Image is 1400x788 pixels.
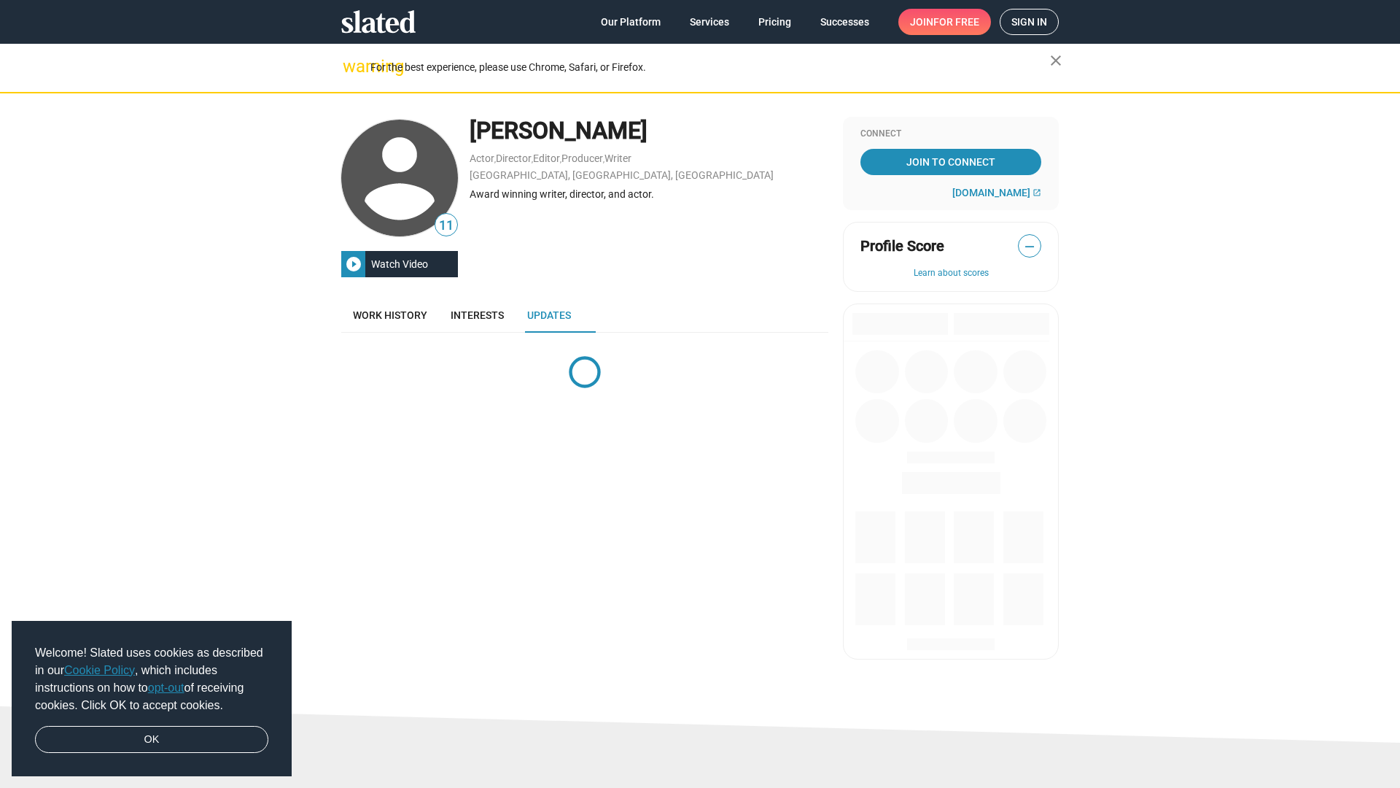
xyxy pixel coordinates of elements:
[933,9,979,35] span: for free
[439,298,516,333] a: Interests
[952,187,1041,198] a: [DOMAIN_NAME]
[603,155,604,163] span: ,
[435,216,457,236] span: 11
[345,255,362,273] mat-icon: play_circle_filled
[370,58,1050,77] div: For the best experience, please use Chrome, Safari, or Firefox.
[343,58,360,75] mat-icon: warning
[496,152,532,164] a: Director
[561,152,603,164] a: Producer
[820,9,869,35] span: Successes
[860,236,944,256] span: Profile Score
[809,9,881,35] a: Successes
[589,9,672,35] a: Our Platform
[860,268,1041,279] button: Learn about scores
[860,128,1041,140] div: Connect
[1000,9,1059,35] a: Sign in
[758,9,791,35] span: Pricing
[690,9,729,35] span: Services
[910,9,979,35] span: Join
[470,115,828,147] div: [PERSON_NAME]
[533,152,560,164] a: Editor
[532,155,533,163] span: ,
[470,188,828,201] div: Award winning writer, director, and actor.
[451,309,504,321] span: Interests
[560,155,561,163] span: ,
[952,187,1030,198] span: [DOMAIN_NAME]
[470,169,774,181] a: [GEOGRAPHIC_DATA], [GEOGRAPHIC_DATA], [GEOGRAPHIC_DATA]
[863,149,1038,175] span: Join To Connect
[148,681,184,694] a: opt-out
[341,251,458,277] button: Watch Video
[494,155,496,163] span: ,
[365,251,434,277] div: Watch Video
[747,9,803,35] a: Pricing
[64,664,135,676] a: Cookie Policy
[604,152,631,164] a: Writer
[12,621,292,777] div: cookieconsent
[516,298,583,333] a: Updates
[1019,237,1041,256] span: —
[35,726,268,754] a: dismiss cookie message
[527,309,571,321] span: Updates
[353,309,427,321] span: Work history
[601,9,661,35] span: Our Platform
[678,9,741,35] a: Services
[1047,52,1065,69] mat-icon: close
[341,298,439,333] a: Work history
[35,644,268,714] span: Welcome! Slated uses cookies as described in our , which includes instructions on how to of recei...
[470,152,494,164] a: Actor
[860,149,1041,175] a: Join To Connect
[1032,188,1041,197] mat-icon: open_in_new
[1011,9,1047,34] span: Sign in
[898,9,991,35] a: Joinfor free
